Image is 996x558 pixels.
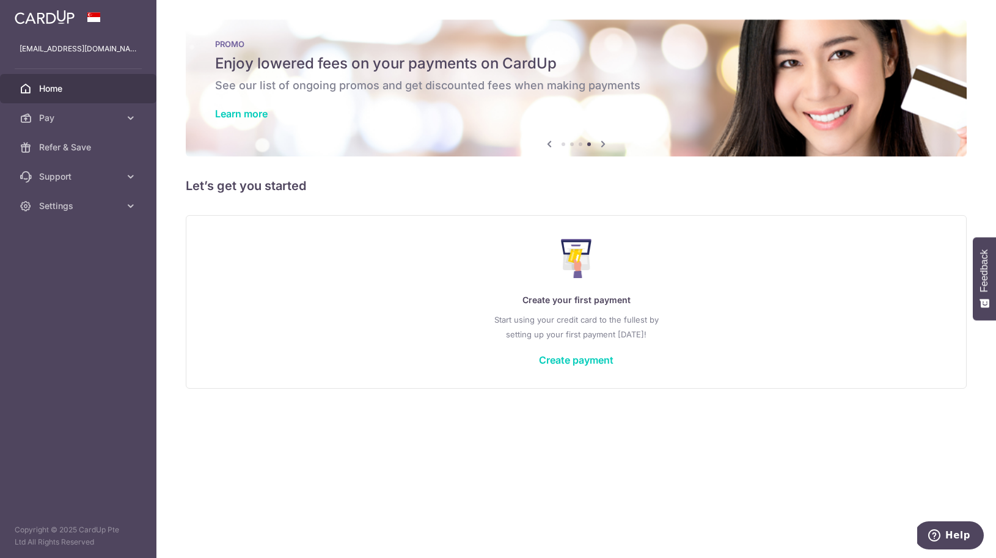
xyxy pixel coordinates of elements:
[39,141,120,153] span: Refer & Save
[215,39,937,49] p: PROMO
[39,83,120,95] span: Home
[979,249,990,292] span: Feedback
[39,112,120,124] span: Pay
[215,108,268,120] a: Learn more
[186,20,967,156] img: Latest Promos banner
[215,54,937,73] h5: Enjoy lowered fees on your payments on CardUp
[215,78,937,93] h6: See our list of ongoing promos and get discounted fees when making payments
[973,237,996,320] button: Feedback - Show survey
[561,239,592,278] img: Make Payment
[211,293,942,307] p: Create your first payment
[39,200,120,212] span: Settings
[186,176,967,196] h5: Let’s get you started
[15,10,75,24] img: CardUp
[39,171,120,183] span: Support
[539,354,613,366] a: Create payment
[917,521,984,552] iframe: Opens a widget where you can find more information
[20,43,137,55] p: [EMAIL_ADDRESS][DOMAIN_NAME]
[211,312,942,342] p: Start using your credit card to the fullest by setting up your first payment [DATE]!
